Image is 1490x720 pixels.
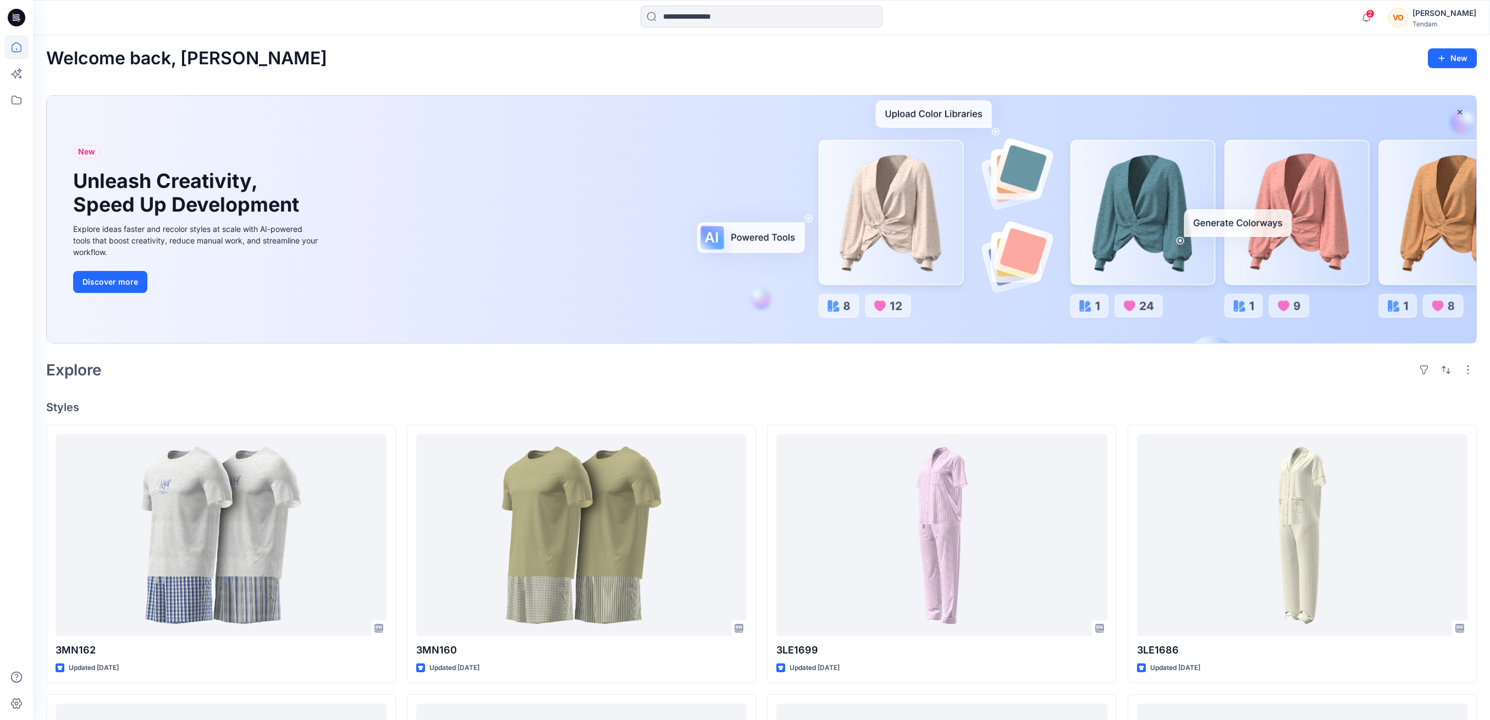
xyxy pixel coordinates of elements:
[46,401,1477,414] h4: Styles
[1388,8,1408,27] div: VO
[1137,434,1468,636] a: 3LE1686
[73,271,147,293] button: Discover more
[1428,48,1477,68] button: New
[56,643,387,658] p: 3MN162
[69,662,119,674] p: Updated [DATE]
[790,662,840,674] p: Updated [DATE]
[46,361,102,379] h2: Explore
[1137,643,1468,658] p: 3LE1686
[429,662,479,674] p: Updated [DATE]
[56,434,387,636] a: 3MN162
[73,271,321,293] a: Discover more
[73,169,304,217] h1: Unleash Creativity, Speed Up Development
[416,643,747,658] p: 3MN160
[78,145,95,158] span: New
[46,48,327,69] h2: Welcome back, [PERSON_NAME]
[416,434,747,636] a: 3MN160
[1366,9,1375,18] span: 2
[1412,7,1476,20] div: [PERSON_NAME]
[1150,662,1200,674] p: Updated [DATE]
[776,434,1107,636] a: 3LE1699
[776,643,1107,658] p: 3LE1699
[73,223,321,258] div: Explore ideas faster and recolor styles at scale with AI-powered tools that boost creativity, red...
[1412,20,1476,28] div: Tendam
